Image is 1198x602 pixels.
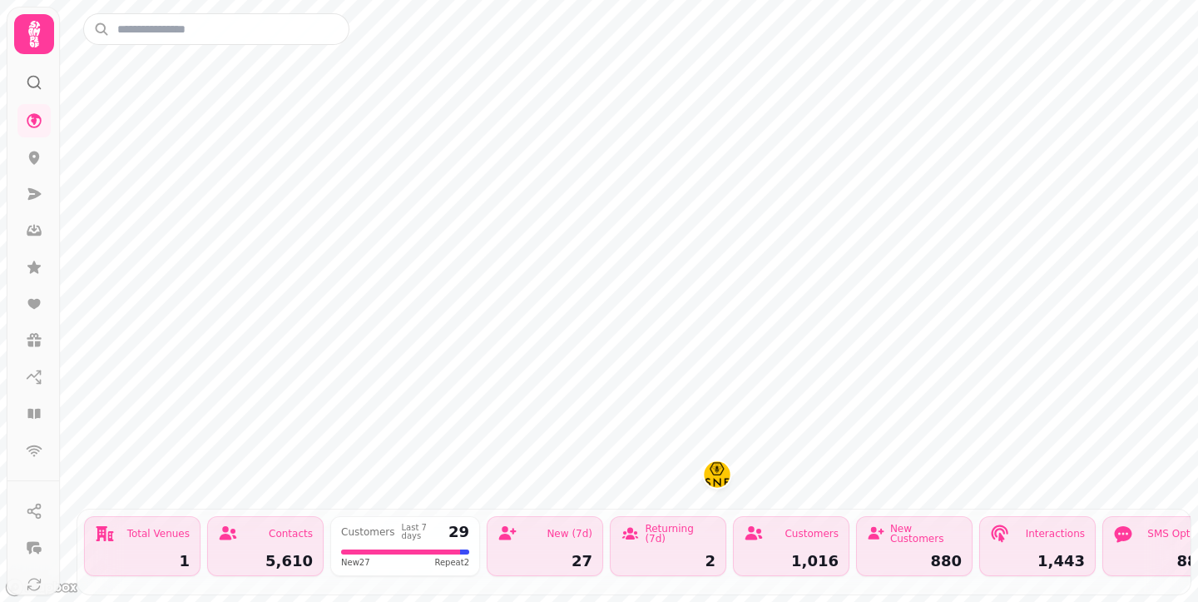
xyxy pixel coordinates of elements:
[402,524,442,540] div: Last 7 days
[127,529,190,539] div: Total Venues
[1026,529,1085,539] div: Interactions
[547,529,592,539] div: New (7d)
[704,461,730,493] div: Map marker
[269,529,313,539] div: Contacts
[744,554,839,569] div: 1,016
[645,524,715,544] div: Returning (7d)
[621,554,715,569] div: 2
[498,554,592,569] div: 27
[448,525,469,540] div: 29
[434,556,469,569] span: Repeat 2
[990,554,1085,569] div: 1,443
[341,556,370,569] span: New 27
[5,578,78,597] a: Mapbox logo
[95,554,190,569] div: 1
[341,527,395,537] div: Customers
[785,529,839,539] div: Customers
[218,554,313,569] div: 5,610
[890,524,962,544] div: New Customers
[704,461,730,488] button: Gosnells
[867,554,962,569] div: 880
